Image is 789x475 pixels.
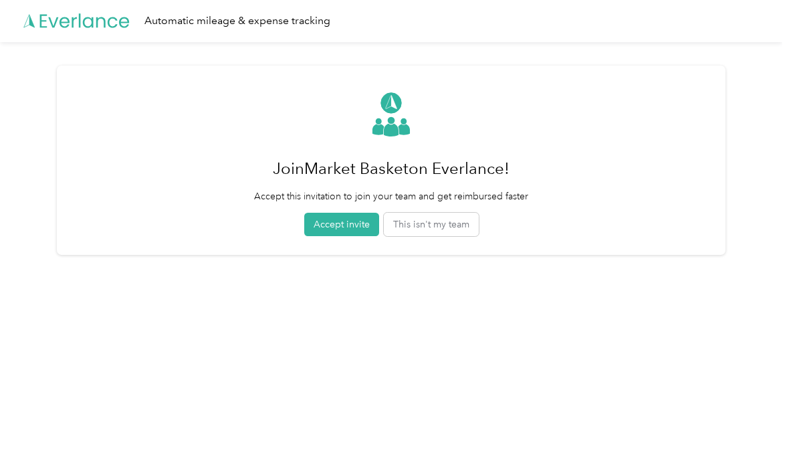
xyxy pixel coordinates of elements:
div: Automatic mileage & expense tracking [144,13,330,30]
button: Accept invite [304,213,379,237]
p: Accept this invitation to join your team and get reimbursed faster [254,190,528,204]
button: This isn't my team [384,213,479,237]
iframe: Everlance-gr Chat Button Frame [714,400,789,475]
h1: Join Market Basket on Everlance! [254,153,528,185]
